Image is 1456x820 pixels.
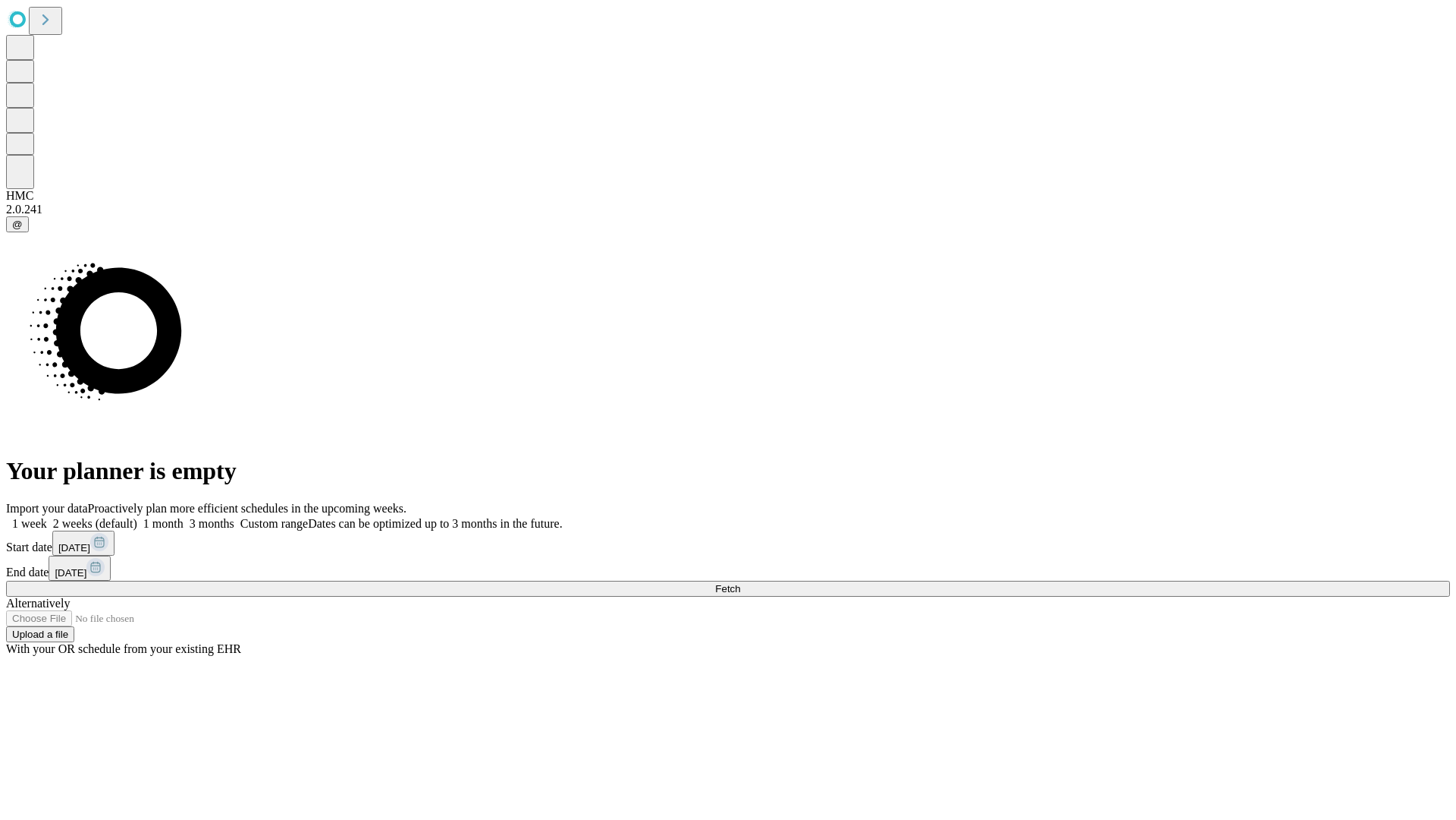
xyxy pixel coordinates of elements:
[88,502,406,515] span: Proactively plan more efficient schedules in the upcoming weeks.
[240,517,308,530] span: Custom range
[143,517,184,530] span: 1 month
[6,216,29,232] button: @
[6,626,74,642] button: Upload a file
[52,531,115,556] button: [DATE]
[308,517,562,530] span: Dates can be optimized up to 3 months in the future.
[6,597,70,610] span: Alternatively
[190,517,234,530] span: 3 months
[12,517,47,530] span: 1 week
[6,189,1450,203] div: HMC
[6,457,1450,485] h1: Your planner is empty
[49,556,111,581] button: [DATE]
[6,502,88,515] span: Import your data
[12,219,23,230] span: @
[6,203,1450,216] div: 2.0.241
[6,556,1450,581] div: End date
[53,517,137,530] span: 2 weeks (default)
[58,542,90,553] span: [DATE]
[6,531,1450,556] div: Start date
[55,567,86,579] span: [DATE]
[715,583,740,594] span: Fetch
[6,581,1450,597] button: Fetch
[6,642,241,655] span: With your OR schedule from your existing EHR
